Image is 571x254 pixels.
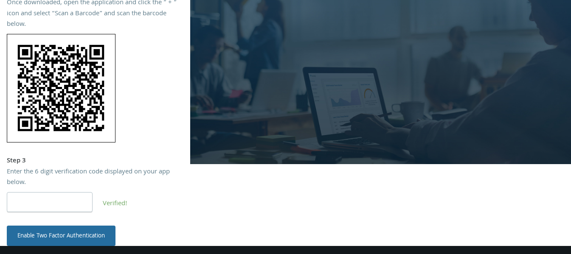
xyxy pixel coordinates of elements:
[7,167,183,189] div: Enter the 6 digit verification code displayed on your app below.
[103,198,127,209] span: Verified!
[7,156,26,167] strong: Step 3
[7,226,115,246] button: Enable Two Factor Authentication
[7,34,115,142] img: EvqJW7WScgAAAABJRU5ErkJggg==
